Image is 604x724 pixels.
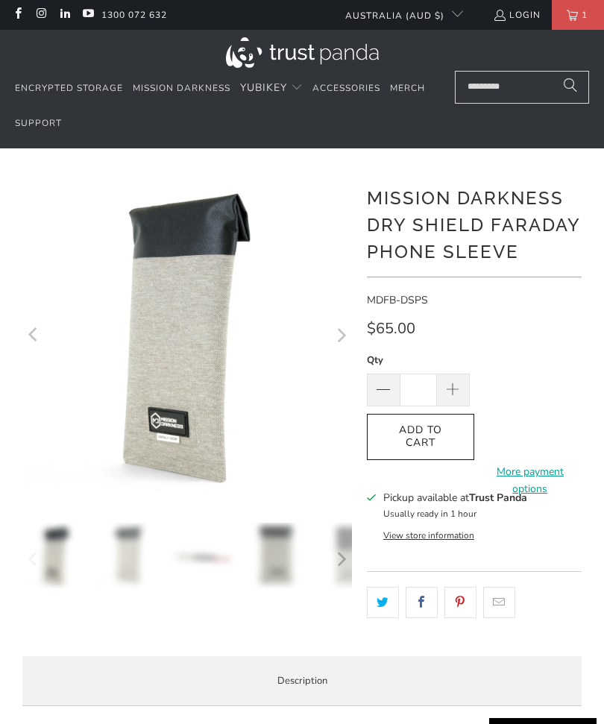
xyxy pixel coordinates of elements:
a: 1300 072 632 [101,7,167,23]
img: Mission Darkness Dry Shield Faraday Phone Sleeve - Trust Panda [96,523,162,588]
nav: Translation missing: en.navigation.header.main_nav [15,71,430,142]
a: Share this on Pinterest [444,587,476,618]
img: Mission Darkness Dry Shield Faraday Phone Sleeve - Trust Panda [22,171,352,500]
img: Mission Darkness Dry Shield Faraday Phone Sleeve - Trust Panda [242,523,308,588]
a: Share this on Facebook [406,587,438,618]
a: Merch [390,71,425,106]
span: YubiKey [240,81,287,95]
img: Trust Panda Australia [226,37,379,68]
button: Next [329,171,353,500]
span: Support [15,117,62,129]
button: View store information [383,529,474,541]
img: Mission Darkness Dry Shield Faraday Phone Sleeve - Trust Panda [169,523,235,588]
h1: Mission Darkness Dry Shield Faraday Phone Sleeve [367,182,582,265]
a: Trust Panda Australia on YouTube [81,9,94,21]
img: Mission Darkness Dry Shield Faraday Phone Sleeve - Trust Panda [22,523,88,588]
b: Trust Panda [469,491,527,505]
a: More payment options [479,464,582,497]
span: Encrypted Storage [15,82,123,94]
img: Mission Darkness Dry Shield Faraday Phone Sleeve - Trust Panda [316,523,382,588]
button: Next [329,523,353,596]
button: Previous [22,171,45,500]
a: Trust Panda Australia on LinkedIn [58,9,71,21]
small: Usually ready in 1 hour [383,508,476,520]
button: Search [552,71,589,104]
a: Email this to a friend [483,587,515,618]
a: Encrypted Storage [15,71,123,106]
label: Qty [367,352,470,368]
input: Search... [455,71,589,104]
span: $65.00 [367,318,415,339]
a: Trust Panda Australia on Instagram [34,9,47,21]
a: Login [493,7,541,23]
span: Add to Cart [383,424,459,450]
button: Add to Cart [367,414,474,460]
a: Mission Darkness [133,71,230,106]
a: Share this on Twitter [367,587,399,618]
span: Mission Darkness [133,82,230,94]
a: Accessories [312,71,380,106]
h3: Pickup available at [383,490,527,506]
span: MDFB-DSPS [367,293,428,307]
a: Trust Panda Australia on Facebook [11,9,24,21]
summary: YubiKey [240,71,303,106]
button: Previous [22,523,45,596]
span: Accessories [312,82,380,94]
a: Support [15,106,62,141]
label: Description [22,656,582,706]
span: Merch [390,82,425,94]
